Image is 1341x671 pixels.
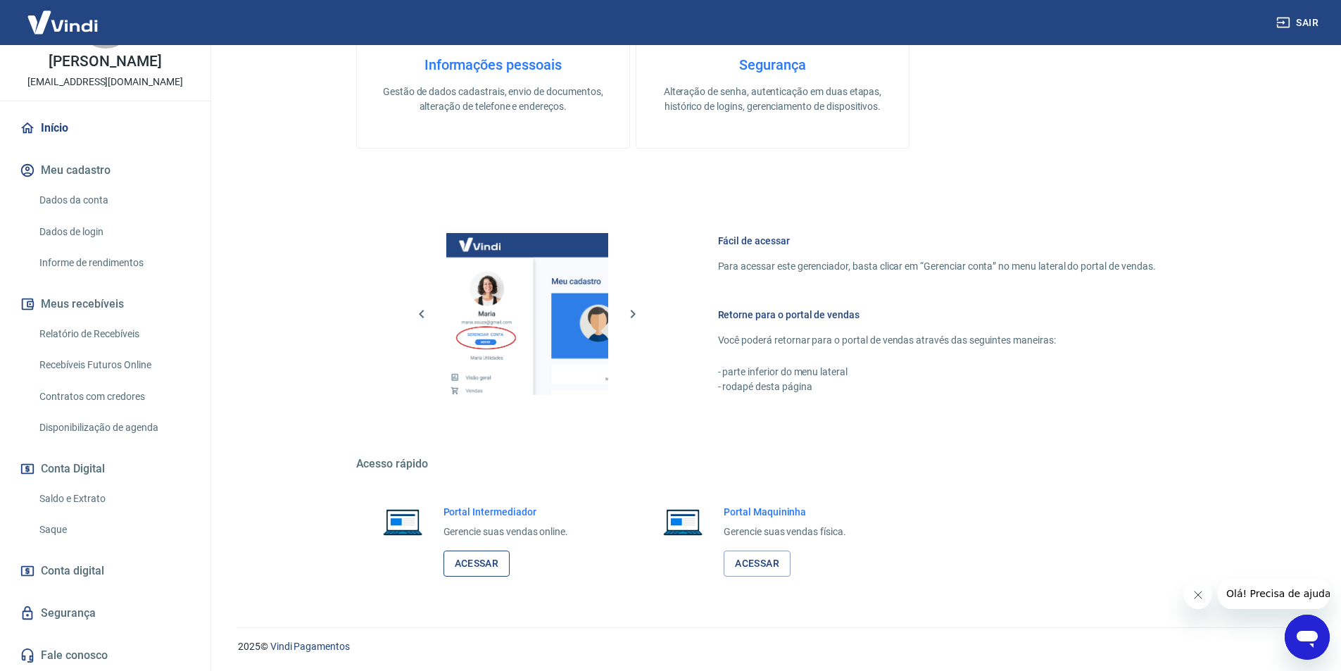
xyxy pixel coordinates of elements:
[34,186,194,215] a: Dados da conta
[34,320,194,349] a: Relatório de Recebíveis
[718,380,1156,394] p: - rodapé desta página
[1285,615,1330,660] iframe: Botão para abrir a janela de mensagens
[17,640,194,671] a: Fale conosco
[1218,578,1330,609] iframe: Mensagem da empresa
[1184,581,1212,609] iframe: Fechar mensagem
[718,308,1156,322] h6: Retorne para o portal de vendas
[379,84,607,114] p: Gestão de dados cadastrais, envio de documentos, alteração de telefone e endereços.
[718,365,1156,380] p: - parte inferior do menu lateral
[724,525,846,539] p: Gerencie suas vendas física.
[653,505,712,539] img: Imagem de um notebook aberto
[34,351,194,380] a: Recebíveis Futuros Online
[8,10,118,21] span: Olá! Precisa de ajuda?
[718,234,1156,248] h6: Fácil de acessar
[443,505,569,519] h6: Portal Intermediador
[41,561,104,581] span: Conta digital
[379,56,607,73] h4: Informações pessoais
[1273,10,1324,36] button: Sair
[34,484,194,513] a: Saldo e Extrato
[34,413,194,442] a: Disponibilização de agenda
[17,155,194,186] button: Meu cadastro
[17,453,194,484] button: Conta Digital
[718,333,1156,348] p: Você poderá retornar para o portal de vendas através das seguintes maneiras:
[443,525,569,539] p: Gerencie suas vendas online.
[34,515,194,544] a: Saque
[718,259,1156,274] p: Para acessar este gerenciador, basta clicar em “Gerenciar conta” no menu lateral do portal de ven...
[34,249,194,277] a: Informe de rendimentos
[356,457,1190,471] h5: Acesso rápido
[724,551,791,577] a: Acessar
[17,556,194,587] a: Conta digital
[724,505,846,519] h6: Portal Maquininha
[49,54,161,69] p: [PERSON_NAME]
[17,289,194,320] button: Meus recebíveis
[17,1,108,44] img: Vindi
[373,505,432,539] img: Imagem de um notebook aberto
[238,639,1307,654] p: 2025 ©
[34,382,194,411] a: Contratos com credores
[34,218,194,246] a: Dados de login
[446,233,608,395] img: Imagem da dashboard mostrando o botão de gerenciar conta na sidebar no lado esquerdo
[443,551,510,577] a: Acessar
[270,641,350,652] a: Vindi Pagamentos
[17,598,194,629] a: Segurança
[17,113,194,144] a: Início
[659,84,886,114] p: Alteração de senha, autenticação em duas etapas, histórico de logins, gerenciamento de dispositivos.
[27,75,183,89] p: [EMAIL_ADDRESS][DOMAIN_NAME]
[659,56,886,73] h4: Segurança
